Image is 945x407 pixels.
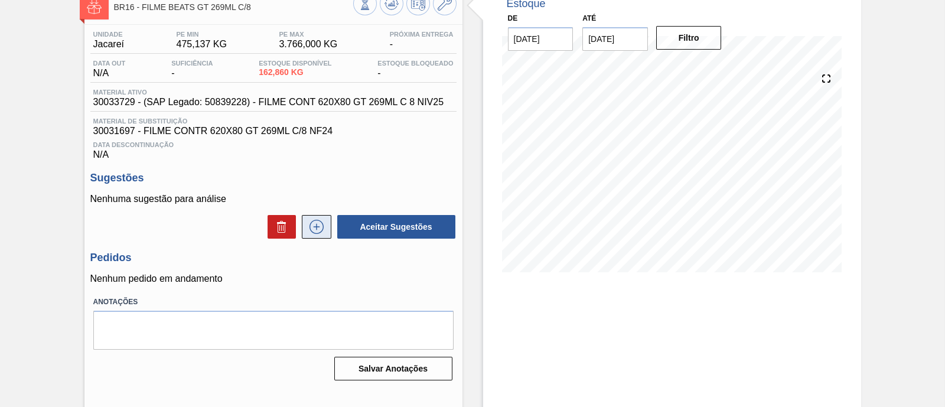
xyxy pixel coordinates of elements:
span: PE MAX [279,31,337,38]
input: dd/mm/yyyy [508,27,573,51]
span: Suficiência [171,60,213,67]
span: 162,860 KG [259,68,331,77]
div: Nova sugestão [296,215,331,239]
label: De [508,14,518,22]
h3: Pedidos [90,252,457,264]
span: PE MIN [176,31,226,38]
span: Unidade [93,31,124,38]
h3: Sugestões [90,172,457,184]
span: 30033729 - (SAP Legado: 50839228) - FILME CONT 620X80 GT 269ML C 8 NIV25 [93,97,444,108]
div: Excluir Sugestões [262,215,296,239]
span: 475,137 KG [176,39,226,50]
div: - [168,60,216,79]
span: Estoque Bloqueado [377,60,453,67]
label: Anotações [93,294,454,311]
button: Salvar Anotações [334,357,452,380]
button: Aceitar Sugestões [337,215,455,239]
span: Jacareí [93,39,124,50]
p: Nenhuma sugestão para análise [90,194,457,204]
span: BR16 - FILME BEATS GT 269ML C/8 [114,3,353,12]
div: N/A [90,136,457,160]
input: dd/mm/yyyy [582,27,648,51]
span: 30031697 - FILME CONTR 620X80 GT 269ML C/8 NF24 [93,126,454,136]
label: Até [582,14,596,22]
div: - [387,31,457,50]
span: Próxima Entrega [390,31,454,38]
span: Material ativo [93,89,444,96]
span: Material de Substituição [93,118,454,125]
div: N/A [90,60,129,79]
div: Aceitar Sugestões [331,214,457,240]
p: Nenhum pedido em andamento [90,273,457,284]
span: Data out [93,60,126,67]
button: Filtro [656,26,722,50]
div: - [374,60,456,79]
span: 3.766,000 KG [279,39,337,50]
span: Estoque Disponível [259,60,331,67]
span: Data Descontinuação [93,141,454,148]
